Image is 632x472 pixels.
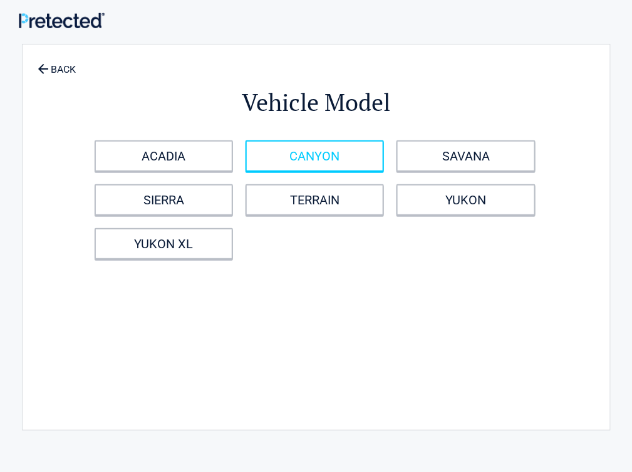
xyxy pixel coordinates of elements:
a: SIERRA [95,184,233,216]
img: Main Logo [19,13,105,28]
a: YUKON XL [95,228,233,260]
a: CANYON [246,140,384,172]
a: YUKON [396,184,535,216]
a: SAVANA [396,140,535,172]
a: BACK [35,53,79,75]
a: TERRAIN [246,184,384,216]
a: ACADIA [95,140,233,172]
h2: Vehicle Model [91,87,541,118]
